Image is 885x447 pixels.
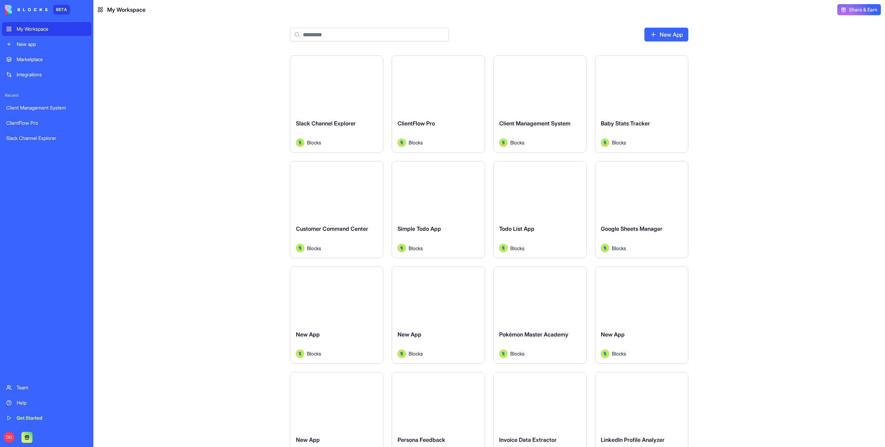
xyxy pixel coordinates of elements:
[6,104,87,111] div: Client Management System
[601,139,609,147] img: Avatar
[307,245,321,252] span: Blocks
[595,266,688,364] a: New AppAvatarBlocks
[493,266,587,364] a: Pokémon Master AcademyAvatarBlocks
[409,245,423,252] span: Blocks
[612,139,626,146] span: Blocks
[595,55,688,153] a: Baby Stats TrackerAvatarBlocks
[837,4,881,15] button: Share & Earn
[296,139,304,147] img: Avatar
[849,6,877,13] span: Share & Earn
[612,350,626,357] span: Blocks
[53,5,70,15] div: BETA
[17,56,87,63] div: Marketplace
[409,350,423,357] span: Blocks
[6,120,87,126] div: ClientFlow Pro
[601,120,650,127] span: Baby Stats Tracker
[296,120,356,127] span: Slack Channel Explorer
[493,161,587,258] a: Todo List AppAvatarBlocks
[3,432,15,443] span: DO
[5,5,48,15] img: logo
[17,415,87,421] div: Get Started
[510,350,524,357] span: Blocks
[595,161,688,258] a: Google Sheets ManagerAvatarBlocks
[307,139,321,146] span: Blocks
[612,245,626,252] span: Blocks
[296,225,368,232] span: Customer Command Center
[601,331,625,338] span: New App
[499,244,507,252] img: Avatar
[601,225,662,232] span: Google Sheets Manager
[499,225,534,232] span: Todo List App
[296,244,304,252] img: Avatar
[290,55,383,153] a: Slack Channel ExplorerAvatarBlocks
[398,331,421,338] span: New App
[2,116,91,130] a: ClientFlow Pro
[17,26,87,32] div: My Workspace
[644,28,688,41] a: New App
[601,350,609,358] img: Avatar
[290,266,383,364] a: New AppAvatarBlocks
[2,131,91,145] a: Slack Channel Explorer
[2,93,91,98] span: Recent
[2,37,91,51] a: New app
[398,120,435,127] span: ClientFlow Pro
[17,384,87,391] div: Team
[601,436,664,443] span: LinkedIn Profile Analyzer
[398,139,406,147] img: Avatar
[296,350,304,358] img: Avatar
[392,55,485,153] a: ClientFlow ProAvatarBlocks
[5,5,70,15] a: BETA
[601,244,609,252] img: Avatar
[510,245,524,252] span: Blocks
[2,396,91,410] a: Help
[296,436,320,443] span: New App
[2,22,91,36] a: My Workspace
[290,161,383,258] a: Customer Command CenterAvatarBlocks
[398,244,406,252] img: Avatar
[392,161,485,258] a: Simple Todo AppAvatarBlocks
[499,350,507,358] img: Avatar
[2,381,91,394] a: Team
[398,350,406,358] img: Avatar
[398,225,441,232] span: Simple Todo App
[499,120,570,127] span: Client Management System
[17,41,87,48] div: New app
[409,139,423,146] span: Blocks
[499,331,568,338] span: Pokémon Master Academy
[499,436,557,443] span: Invoice Data Extractor
[6,135,87,142] div: Slack Channel Explorer
[493,55,587,153] a: Client Management SystemAvatarBlocks
[2,101,91,115] a: Client Management System
[296,331,320,338] span: New App
[398,436,445,443] span: Persona Feedback
[499,139,507,147] img: Avatar
[392,266,485,364] a: New AppAvatarBlocks
[2,53,91,66] a: Marketplace
[307,350,321,357] span: Blocks
[2,68,91,82] a: Integrations
[2,411,91,425] a: Get Started
[107,6,146,14] span: My Workspace
[17,71,87,78] div: Integrations
[510,139,524,146] span: Blocks
[17,399,87,406] div: Help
